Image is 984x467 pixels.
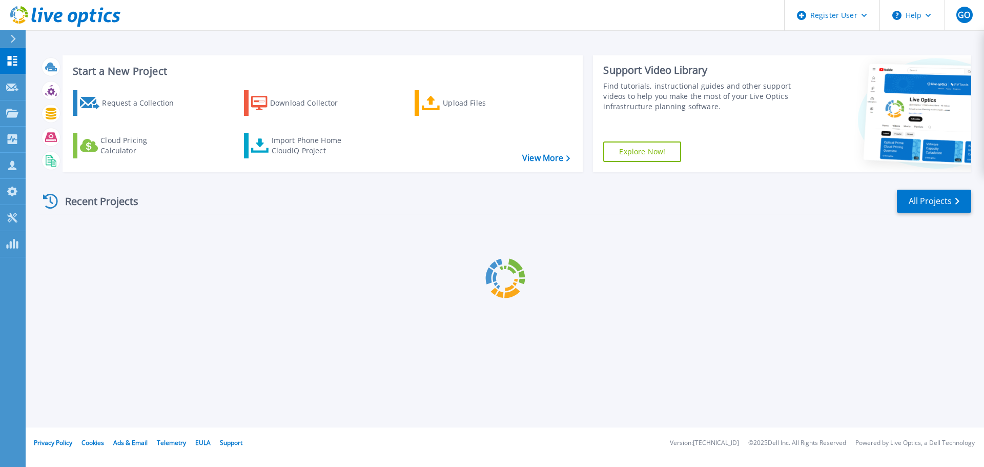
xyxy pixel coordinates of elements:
div: Support Video Library [603,64,796,77]
h3: Start a New Project [73,66,570,77]
a: Ads & Email [113,438,148,447]
a: Request a Collection [73,90,187,116]
a: Cookies [81,438,104,447]
div: Find tutorials, instructional guides and other support videos to help you make the most of your L... [603,81,796,112]
li: © 2025 Dell Inc. All Rights Reserved [748,440,846,446]
a: EULA [195,438,211,447]
div: Download Collector [270,93,352,113]
div: Recent Projects [39,189,152,214]
a: View More [522,153,570,163]
li: Powered by Live Optics, a Dell Technology [855,440,975,446]
div: Cloud Pricing Calculator [100,135,182,156]
div: Upload Files [443,93,525,113]
li: Version: [TECHNICAL_ID] [670,440,739,446]
div: Import Phone Home CloudIQ Project [272,135,352,156]
a: Explore Now! [603,141,681,162]
div: Request a Collection [102,93,184,113]
a: Privacy Policy [34,438,72,447]
a: Telemetry [157,438,186,447]
a: Upload Files [415,90,529,116]
span: GO [958,11,970,19]
a: Cloud Pricing Calculator [73,133,187,158]
a: All Projects [897,190,971,213]
a: Support [220,438,242,447]
a: Download Collector [244,90,358,116]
